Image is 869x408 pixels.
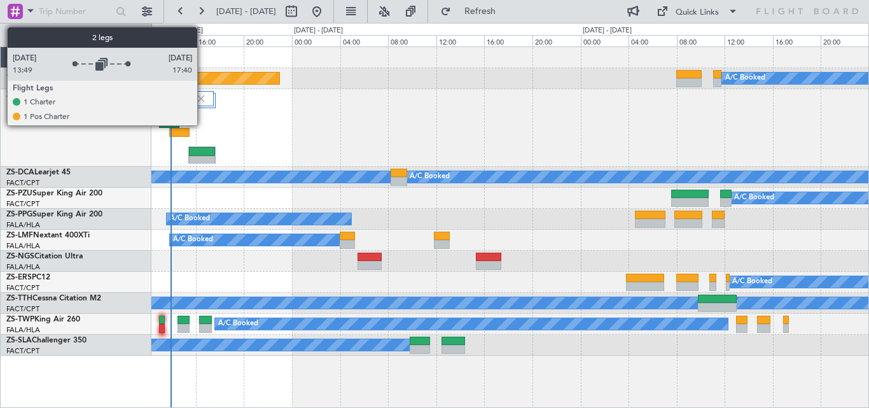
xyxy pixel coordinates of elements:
div: A/C Booked [410,167,450,186]
span: [DATE] - [DATE] [216,6,276,17]
span: ZS-SLA [6,337,32,344]
div: A/C Booked [173,230,213,250]
div: [DATE] - [DATE] [583,25,632,36]
span: ZS-PZU [6,190,32,197]
span: ZS-PPG [6,211,32,218]
div: A/C Booked [170,209,210,229]
a: FACT/CPT [6,101,39,110]
div: 00:00 [292,35,340,46]
a: ZS-KATPC-24 [6,91,53,99]
div: 04:00 [629,35,677,46]
button: Quick Links [650,1,744,22]
div: 04:00 [340,35,389,46]
a: FACT/CPT [6,346,39,356]
a: ZS-ERSPC12 [6,274,50,281]
div: [DATE] - [DATE] [294,25,343,36]
a: FALA/HLA [6,262,40,272]
a: FALA/HLA [6,325,40,335]
div: 16:00 [484,35,532,46]
a: FACT/CPT [6,80,39,89]
a: FALA/HLA [6,241,40,251]
span: ZS-TWP [6,316,34,323]
span: Only With Activity [33,31,134,39]
div: A/C Booked [732,272,772,292]
button: Refresh [434,1,511,22]
div: A/C Booked [725,69,765,88]
button: Only With Activity [14,25,138,45]
a: FACT/CPT [6,178,39,188]
input: Trip Number [39,2,112,21]
a: ZS-NGSCitation Ultra [6,253,83,260]
a: ZS-LMFNextant 400XTi [6,232,90,239]
div: 20:00 [821,35,869,46]
span: ZS-NGS [6,253,34,260]
a: ZS-PZUSuper King Air 200 [6,190,102,197]
a: ZS-DCALearjet 45 [6,169,71,176]
span: ZS-TTH [6,295,32,302]
div: A/C Booked [734,188,774,208]
a: FACT/CPT [6,283,39,293]
a: ZS-TWPKing Air 260 [6,316,80,323]
div: 08:00 [677,35,725,46]
a: ZS-SLAChallenger 350 [6,337,87,344]
div: A/C Booked [218,314,258,334]
span: ZS-DCA [6,169,34,176]
a: FALA/HLA [6,220,40,230]
div: 12:00 [148,35,196,46]
a: FACT/CPT [6,304,39,314]
span: ZS-KAT [6,91,32,99]
div: 08:00 [388,35,436,46]
div: 00:00 [581,35,629,46]
img: gray-close.svg [195,93,207,104]
div: 12:00 [436,35,485,46]
a: ZS-PPGSuper King Air 200 [6,211,102,218]
span: ZS-YTB [6,70,32,78]
span: ZS-ERS [6,274,32,281]
div: 16:00 [773,35,821,46]
div: 20:00 [532,35,581,46]
div: 12:00 [725,35,773,46]
a: FACT/CPT [6,199,39,209]
div: 16:00 [196,35,244,46]
div: [DATE] - [DATE] [154,25,203,36]
div: 20:00 [244,35,292,46]
span: Refresh [454,7,507,16]
div: Quick Links [676,6,719,19]
a: ZS-TTHCessna Citation M2 [6,295,101,302]
span: ZS-LMF [6,232,33,239]
a: ZS-YTBPC-24 [6,70,53,78]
